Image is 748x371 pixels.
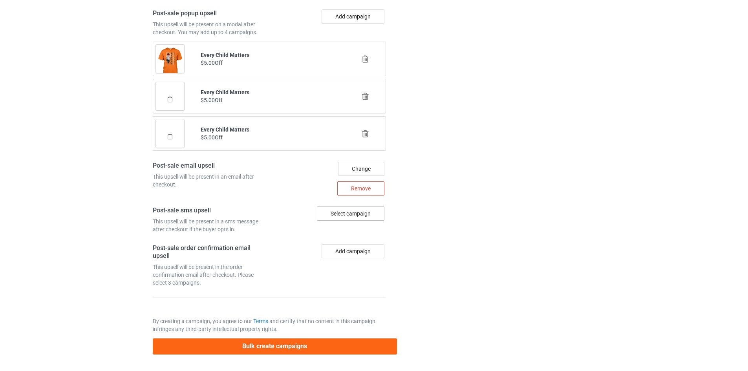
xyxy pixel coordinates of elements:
b: Every Child Matters [201,89,249,95]
a: Terms [253,318,268,324]
button: Add campaign [322,244,384,258]
div: This upsell will be present in an email after checkout. [153,173,267,188]
div: Select campaign [317,207,384,221]
div: This upsell will be present in a sms message after checkout if the buyer opts in. [153,217,267,233]
b: Every Child Matters [201,52,249,58]
h4: Post-sale sms upsell [153,207,267,215]
p: By creating a campaign, you agree to our and certify that no content in this campaign infringes a... [153,317,386,333]
div: This upsell will be present in the order confirmation email after checkout. Please select 3 campa... [153,263,267,287]
div: Change [338,162,384,176]
button: Bulk create campaigns [153,338,397,355]
h4: Post-sale order confirmation email upsell [153,244,267,260]
div: Remove [337,181,384,196]
div: $5.00 Off [201,96,338,104]
button: Add campaign [322,9,384,24]
h4: Post-sale popup upsell [153,9,267,18]
h4: Post-sale email upsell [153,162,267,170]
div: $5.00 Off [201,59,338,67]
div: $5.00 Off [201,133,338,141]
div: This upsell will be present on a modal after checkout. You may add up to 4 campaigns. [153,20,267,36]
b: Every Child Matters [201,126,249,133]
